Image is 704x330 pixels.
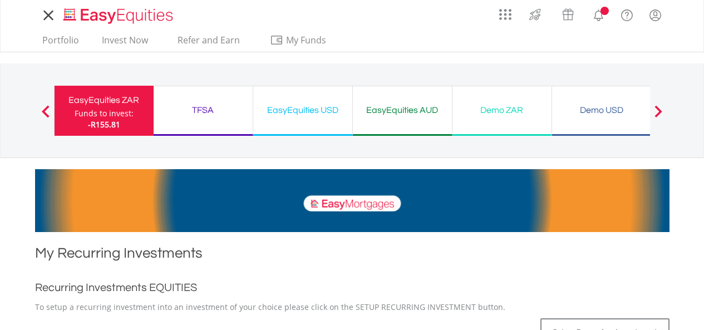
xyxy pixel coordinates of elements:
[492,3,519,21] a: AppsGrid
[270,33,343,47] span: My Funds
[59,3,178,25] a: Home page
[559,6,577,23] img: vouchers-v2.svg
[38,35,83,52] a: Portfolio
[459,102,545,118] div: Demo ZAR
[641,3,669,27] a: My Profile
[35,279,669,296] h2: Recurring Investments EQUITIES
[360,102,445,118] div: EasyEquities AUD
[35,111,57,122] button: Previous
[35,243,669,268] h1: My Recurring Investments
[97,35,152,52] a: Invest Now
[160,102,246,118] div: TFSA
[647,111,669,122] button: Next
[61,7,178,25] img: EasyEquities_Logo.png
[499,8,511,21] img: grid-menu-icon.svg
[552,3,584,23] a: Vouchers
[559,102,644,118] div: Demo USD
[75,108,134,119] div: Funds to invest:
[584,3,613,25] a: Notifications
[613,3,641,25] a: FAQ's and Support
[526,6,544,23] img: thrive-v2.svg
[166,35,252,52] a: Refer and Earn
[260,102,346,118] div: EasyEquities USD
[88,119,120,130] span: -R155.81
[35,169,669,232] img: EasyMortage Promotion Banner
[61,92,147,108] div: EasyEquities ZAR
[35,302,669,313] p: To setup a recurring investment into an investment of your choice please click on the SETUP RECUR...
[178,34,240,46] span: Refer and Earn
